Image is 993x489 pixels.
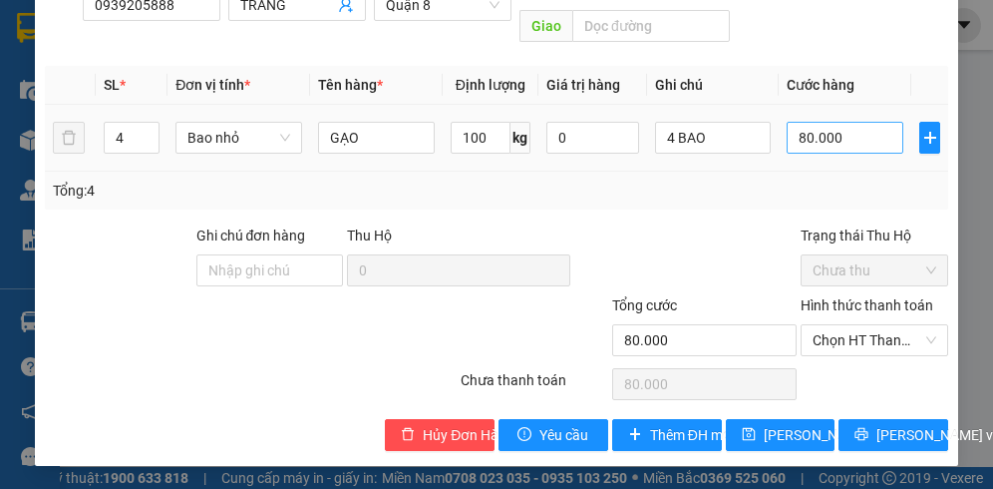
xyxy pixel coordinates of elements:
[196,254,344,286] input: Ghi chú đơn hàng
[742,427,756,443] span: save
[572,10,730,42] input: Dọc đường
[498,419,608,451] button: exclamation-circleYêu cầu
[318,122,435,154] input: VD: Bàn, Ghế
[10,10,289,85] li: Vĩnh Thành (Sóc Trăng)
[519,10,572,42] span: Giao
[196,228,306,244] label: Ghi chú đơn hàng
[517,427,531,443] span: exclamation-circle
[628,427,642,443] span: plus
[459,369,610,404] div: Chưa thanh toán
[175,77,250,93] span: Đơn vị tính
[647,66,780,105] th: Ghi chú
[919,122,940,154] button: plus
[10,10,80,80] img: logo.jpg
[10,134,24,148] span: environment
[104,77,120,93] span: SL
[401,427,415,443] span: delete
[764,424,923,446] span: [PERSON_NAME] thay đổi
[456,77,525,93] span: Định lượng
[838,419,948,451] button: printer[PERSON_NAME] và In
[612,297,677,313] span: Tổng cước
[385,419,495,451] button: deleteHủy Đơn Hàng
[787,77,854,93] span: Cước hàng
[726,419,835,451] button: save[PERSON_NAME] thay đổi
[347,228,392,244] span: Thu Hộ
[539,424,588,446] span: Yêu cầu
[10,108,138,130] li: VP Sóc Trăng
[813,325,936,355] span: Chọn HT Thanh Toán
[53,180,386,202] div: Tổng: 4
[920,130,939,146] span: plus
[138,108,265,130] li: VP Quận 8
[546,77,620,93] span: Giá trị hàng
[655,122,772,154] input: Ghi Chú
[801,297,933,313] label: Hình thức thanh toán
[612,419,722,451] button: plusThêm ĐH mới
[510,122,530,154] span: kg
[650,424,734,446] span: Thêm ĐH mới
[423,424,514,446] span: Hủy Đơn Hàng
[854,427,868,443] span: printer
[138,134,152,148] span: environment
[318,77,383,93] span: Tên hàng
[813,255,936,285] span: Chưa thu
[53,122,85,154] button: delete
[801,225,948,246] div: Trạng thái Thu Hộ
[187,123,290,153] span: Bao nhỏ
